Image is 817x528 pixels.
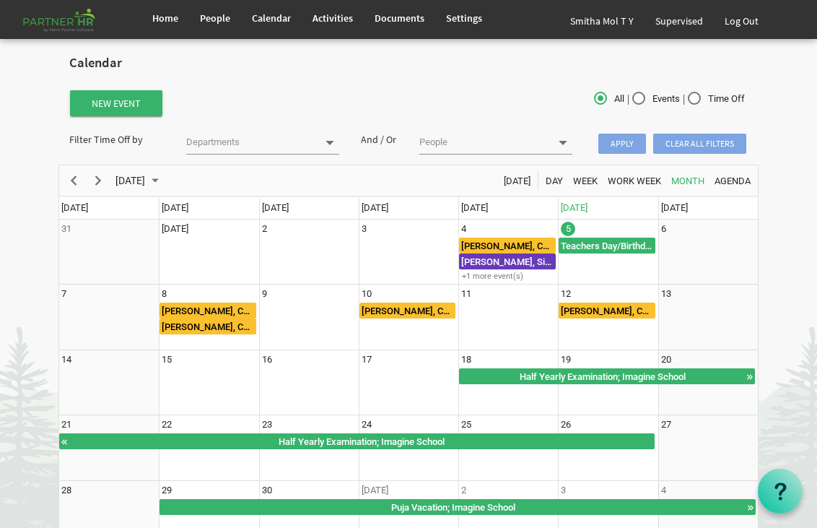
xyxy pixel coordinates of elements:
[661,417,671,432] div: Saturday, September 27, 2025
[669,171,707,189] button: Month
[160,319,255,334] div: Deepti Mayee Nayak, Casual Leave Begin From Monday, September 8, 2025 at 12:00:00 AM GMT+05:30 En...
[61,352,71,367] div: Sunday, September 14, 2025
[362,352,372,367] div: Wednesday, September 17, 2025
[262,202,289,213] span: [DATE]
[262,222,267,236] div: Tuesday, September 2, 2025
[160,303,255,319] div: Manasi Kabi, Casual Leave Begin From Monday, September 8, 2025 at 12:00:00 AM GMT+05:30 Ends At M...
[362,222,367,236] div: Wednesday, September 3, 2025
[645,3,714,39] a: Supervised
[559,238,654,253] div: Teachers Day/Birthday of [DEMOGRAPHIC_DATA][PERSON_NAME]
[713,172,752,190] span: Agenda
[461,417,471,432] div: Thursday, September 25, 2025
[360,303,455,318] div: [PERSON_NAME], Casual Leave
[461,287,471,301] div: Thursday, September 11, 2025
[313,12,353,25] span: Activities
[661,287,671,301] div: Saturday, September 13, 2025
[446,12,482,25] span: Settings
[502,171,533,189] button: Today
[459,368,755,384] div: Half Yearly Examination Begin From Thursday, September 18, 2025 at 12:00:00 AM GMT+05:30 Ends At ...
[561,202,587,213] span: [DATE]
[162,417,172,432] div: Monday, September 22, 2025
[502,172,532,190] span: [DATE]
[200,12,230,25] span: People
[89,171,108,189] button: Next
[362,287,372,301] div: Wednesday, September 10, 2025
[460,238,554,253] div: [PERSON_NAME], Casual Leave
[460,369,746,384] div: Half Yearly Examination; Imagine School
[606,171,664,189] button: Work Week
[262,417,272,432] div: Tuesday, September 23, 2025
[559,238,655,254] div: Teachers Day/Birthday of Prophet Mohammad Begin From Friday, September 5, 2025 at 12:00:00 AM GMT...
[359,303,455,319] div: Deepti Mayee Nayak, Casual Leave Begin From Wednesday, September 10, 2025 at 12:00:00 AM GMT+05:3...
[162,287,167,301] div: Monday, September 8, 2025
[262,287,267,301] div: Tuesday, September 9, 2025
[362,202,388,213] span: [DATE]
[525,89,759,110] div: | |
[661,202,688,213] span: [DATE]
[162,483,172,498] div: Monday, September 29, 2025
[186,132,317,152] input: Departments
[544,172,564,190] span: Day
[561,287,571,301] div: Friday, September 12, 2025
[688,92,745,105] span: Time Off
[419,132,550,152] input: People
[61,202,88,213] span: [DATE]
[559,3,645,39] a: Smitha Mol T Y
[59,433,655,449] div: Half Yearly Examination Begin From Thursday, September 18, 2025 at 12:00:00 AM GMT+05:30 Ends At ...
[561,483,566,498] div: Friday, October 3, 2025
[362,483,388,498] div: Wednesday, October 1, 2025
[252,12,291,25] span: Calendar
[64,171,84,189] button: Previous
[162,222,188,236] div: Monday, September 1, 2025
[571,171,600,189] button: Week
[543,171,566,189] button: Day
[561,352,571,367] div: Friday, September 19, 2025
[61,417,71,432] div: Sunday, September 21, 2025
[160,303,255,318] div: [PERSON_NAME], Casual Leave
[58,132,175,147] div: Filter Time Off by
[262,352,272,367] div: Tuesday, September 16, 2025
[714,3,769,39] a: Log Out
[661,483,666,498] div: Saturday, October 4, 2025
[559,303,654,318] div: [PERSON_NAME], Casual Leave
[262,483,272,498] div: Tuesday, September 30, 2025
[160,319,255,334] div: [PERSON_NAME], Casual Leave
[375,12,424,25] span: Documents
[561,222,575,236] div: Friday, September 5, 2025
[152,12,178,25] span: Home
[461,222,466,236] div: Thursday, September 4, 2025
[461,202,488,213] span: [DATE]
[594,92,624,105] span: All
[86,165,110,196] div: next period
[632,92,680,105] span: Events
[61,483,71,498] div: Sunday, September 28, 2025
[362,417,372,432] div: Wednesday, September 24, 2025
[459,238,555,254] div: Manasi Kabi, Casual Leave Begin From Thursday, September 4, 2025 at 12:00:00 AM GMT+05:30 Ends At...
[160,499,755,515] div: Puja Vacation Begin From Monday, September 29, 2025 at 12:00:00 AM GMT+05:30 Ends At Wednesday, O...
[661,222,666,236] div: Saturday, September 6, 2025
[350,132,408,147] div: And / Or
[70,90,162,116] button: New Event
[559,303,655,319] div: Deepti Mayee Nayak, Casual Leave Begin From Friday, September 12, 2025 at 12:00:00 AM GMT+05:30 E...
[598,134,646,154] span: Apply
[459,271,557,282] div: +1 more event(s)
[61,165,86,196] div: previous period
[606,172,663,190] span: Work Week
[110,165,167,196] div: September 2025
[712,171,753,189] button: Agenda
[561,417,571,432] div: Friday, September 26, 2025
[670,172,706,190] span: Month
[459,254,555,269] div: Priti Pall, Sick Leave Begin From Thursday, September 4, 2025 at 12:00:00 AM GMT+05:30 Ends At Th...
[572,172,599,190] span: Week
[61,287,66,301] div: Sunday, September 7, 2025
[69,434,654,449] div: Half Yearly Examination; Imagine School
[113,171,165,189] button: September 2025
[461,352,471,367] div: Thursday, September 18, 2025
[655,14,703,27] span: Supervised
[461,483,466,498] div: Thursday, October 2, 2025
[162,202,188,213] span: [DATE]
[162,352,172,367] div: Monday, September 15, 2025
[460,254,554,269] div: [PERSON_NAME], Sick Leave
[61,222,71,236] div: Sunday, August 31, 2025
[661,352,671,367] div: Saturday, September 20, 2025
